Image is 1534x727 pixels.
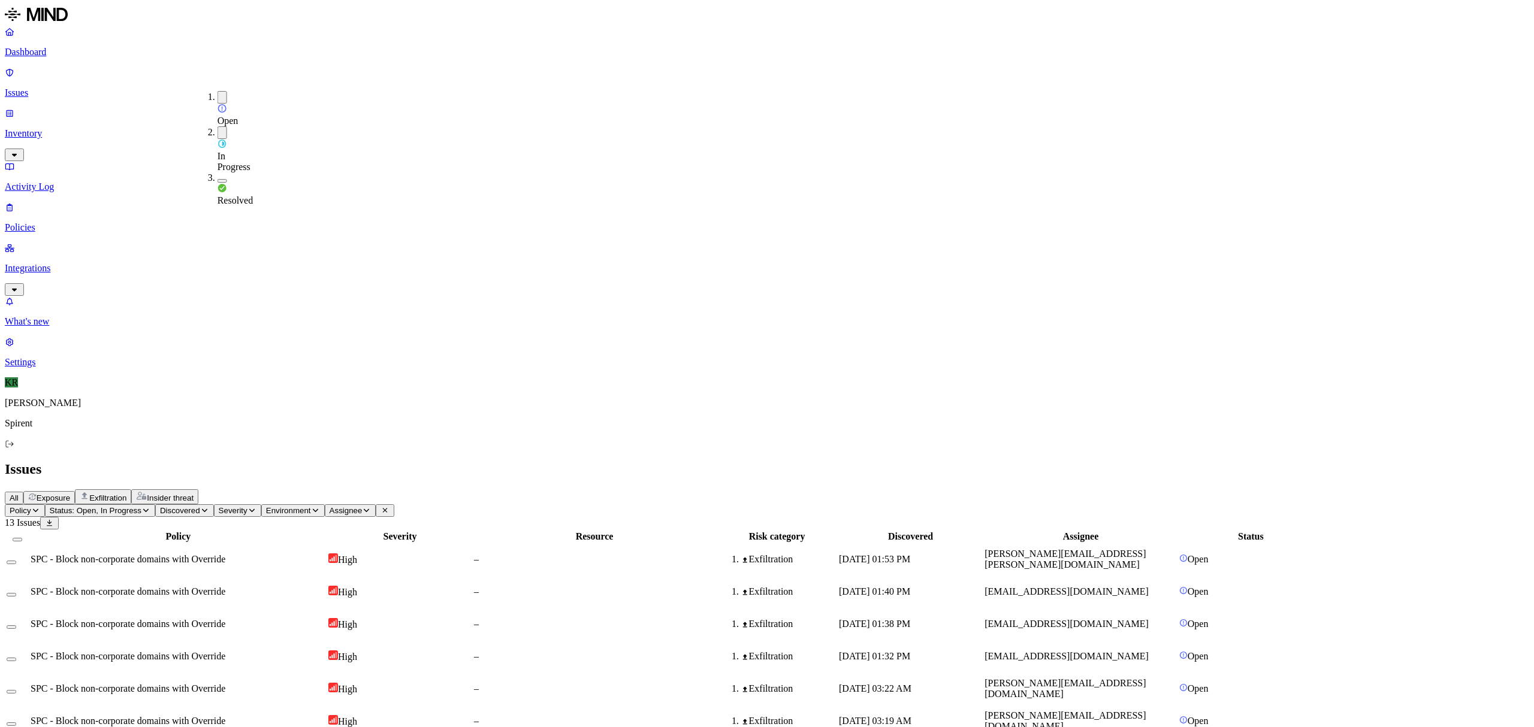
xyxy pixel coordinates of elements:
[839,619,910,629] span: [DATE] 01:38 PM
[5,67,1529,98] a: Issues
[328,715,338,725] img: severity-high.svg
[5,26,1529,57] a: Dashboard
[338,555,357,565] span: High
[5,337,1529,368] a: Settings
[741,586,837,597] div: Exfiltration
[1179,619,1188,627] img: status-open.svg
[330,506,363,515] span: Assignee
[328,650,338,660] img: severity-high.svg
[985,651,1149,661] span: [EMAIL_ADDRESS][DOMAIN_NAME]
[5,87,1529,98] p: Issues
[10,493,19,502] span: All
[37,493,70,502] span: Exposure
[1179,651,1188,659] img: status-open.svg
[219,506,247,515] span: Severity
[839,586,910,596] span: [DATE] 01:40 PM
[741,651,837,662] div: Exfiltration
[338,652,357,662] span: High
[985,678,1146,699] span: [PERSON_NAME][EMAIL_ADDRESS][DOMAIN_NAME]
[741,554,837,565] div: Exfiltration
[338,716,357,726] span: High
[985,586,1149,596] span: [EMAIL_ADDRESS][DOMAIN_NAME]
[1179,531,1322,542] div: Status
[5,461,1529,477] h2: Issues
[474,651,479,661] span: –
[5,181,1529,192] p: Activity Log
[338,684,357,694] span: High
[7,690,16,693] button: Select row
[5,263,1529,274] p: Integrations
[218,183,227,193] img: status-resolved.svg
[13,538,22,541] button: Select all
[5,5,68,24] img: MIND
[985,619,1149,629] span: [EMAIL_ADDRESS][DOMAIN_NAME]
[5,517,40,528] span: 13 Issues
[839,554,910,564] span: [DATE] 01:53 PM
[1188,619,1209,629] span: Open
[5,377,18,387] span: KR
[5,128,1529,139] p: Inventory
[7,722,16,726] button: Select row
[5,161,1529,192] a: Activity Log
[741,683,837,694] div: Exfiltration
[218,116,238,126] span: Open
[31,651,225,661] span: SPC - Block non-corporate domains with Override
[5,357,1529,368] p: Settings
[218,139,227,149] img: status-in-progress.svg
[338,619,357,629] span: High
[218,104,227,113] img: status-open.svg
[1179,716,1188,724] img: status-open.svg
[839,651,910,661] span: [DATE] 01:32 PM
[1179,683,1188,692] img: status-open.svg
[160,506,200,515] span: Discovered
[839,531,982,542] div: Discovered
[5,202,1529,233] a: Policies
[717,531,837,542] div: Risk category
[1188,554,1209,564] span: Open
[839,716,911,726] span: [DATE] 03:19 AM
[7,593,16,596] button: Select row
[31,554,225,564] span: SPC - Block non-corporate domains with Override
[218,151,250,172] span: In Progress
[1179,586,1188,595] img: status-open.svg
[5,296,1529,327] a: What's new
[474,619,479,629] span: –
[338,587,357,597] span: High
[741,716,837,726] div: Exfiltration
[474,586,479,596] span: –
[31,619,225,629] span: SPC - Block non-corporate domains with Override
[474,716,479,726] span: –
[328,531,472,542] div: Severity
[31,586,225,596] span: SPC - Block non-corporate domains with Override
[5,243,1529,294] a: Integrations
[5,47,1529,57] p: Dashboard
[328,618,338,628] img: severity-high.svg
[328,553,338,563] img: severity-high.svg
[1188,716,1209,726] span: Open
[474,554,479,564] span: –
[7,658,16,661] button: Select row
[474,683,479,693] span: –
[1188,651,1209,661] span: Open
[1188,683,1209,693] span: Open
[10,506,31,515] span: Policy
[5,5,1529,26] a: MIND
[7,625,16,629] button: Select row
[50,506,141,515] span: Status: Open, In Progress
[31,531,326,542] div: Policy
[5,108,1529,159] a: Inventory
[839,683,911,693] span: [DATE] 03:22 AM
[328,683,338,692] img: severity-high.svg
[5,418,1529,429] p: Spirent
[7,561,16,564] button: Select row
[89,493,126,502] span: Exfiltration
[474,531,715,542] div: Resource
[1188,586,1209,596] span: Open
[5,222,1529,233] p: Policies
[31,716,225,726] span: SPC - Block non-corporate domains with Override
[741,619,837,629] div: Exfiltration
[147,493,194,502] span: Insider threat
[328,586,338,595] img: severity-high.svg
[1179,554,1188,562] img: status-open.svg
[5,316,1529,327] p: What's new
